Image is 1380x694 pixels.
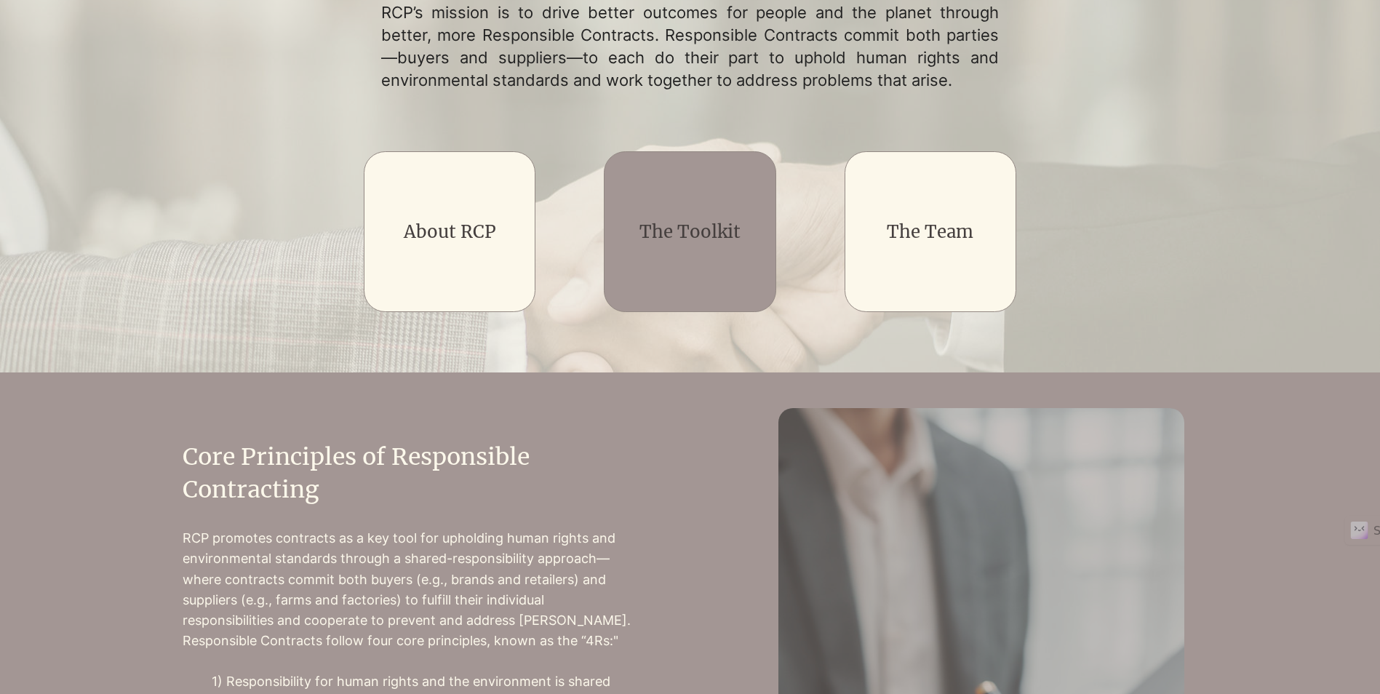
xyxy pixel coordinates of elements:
[639,220,741,243] a: The Toolkit
[183,528,634,650] p: RCP promotes contracts as a key tool for upholding human rights and environmental standards throu...
[404,220,496,243] a: About RCP
[381,1,1000,91] p: RCP’s mission is to drive better outcomes for people and the planet through better, more Responsi...
[887,220,973,243] a: The Team
[183,441,634,506] h2: Core Principles of Responsible Contracting
[212,671,634,692] p: 1) Responsibility for human rights and the environment is shared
